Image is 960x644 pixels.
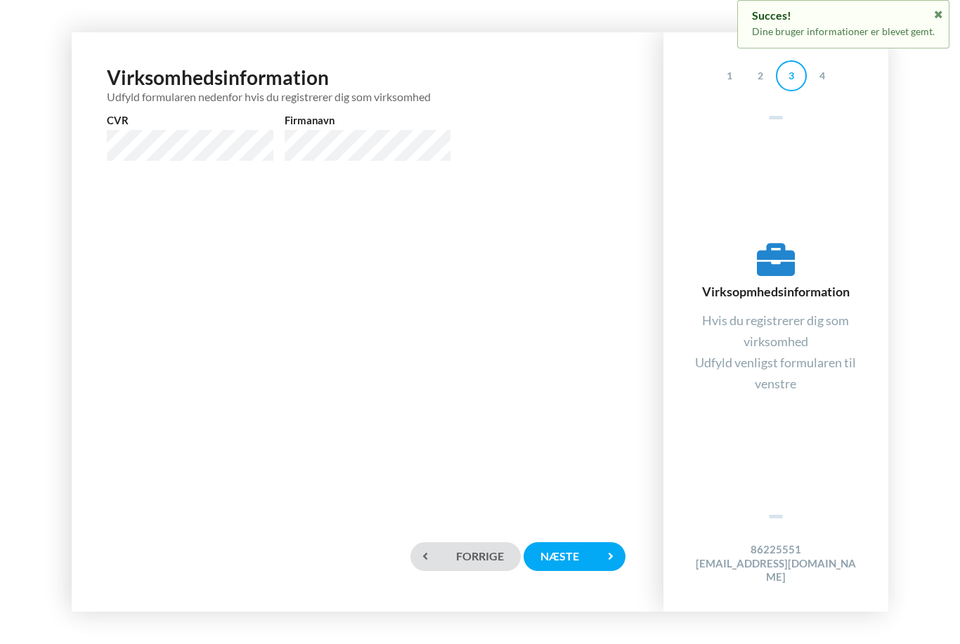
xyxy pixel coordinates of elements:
div: 1 [714,60,745,91]
div: Succes! [752,8,935,22]
div: 4 [807,60,838,91]
div: 3 [776,60,807,91]
p: Dine bruger informationer er blevet gemt. [752,25,935,39]
label: CVR [107,113,273,127]
div: 2 [745,60,776,91]
h1: Virksomhedsinformation [107,65,628,103]
div: Virksopmhedsinformation [692,241,860,300]
h4: [EMAIL_ADDRESS][DOMAIN_NAME] [692,557,860,584]
div: Forrige [410,542,521,571]
label: Firmanavn [285,113,450,127]
div: Hvis du registrerer dig som virksomhed Udfyld venligst formularen til venstre [692,310,860,394]
h4: 86225551 [692,543,860,556]
div: Udfyld formularen nedenfor hvis du registrerer dig som virksomhed [107,90,628,103]
div: Næste [524,542,625,571]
